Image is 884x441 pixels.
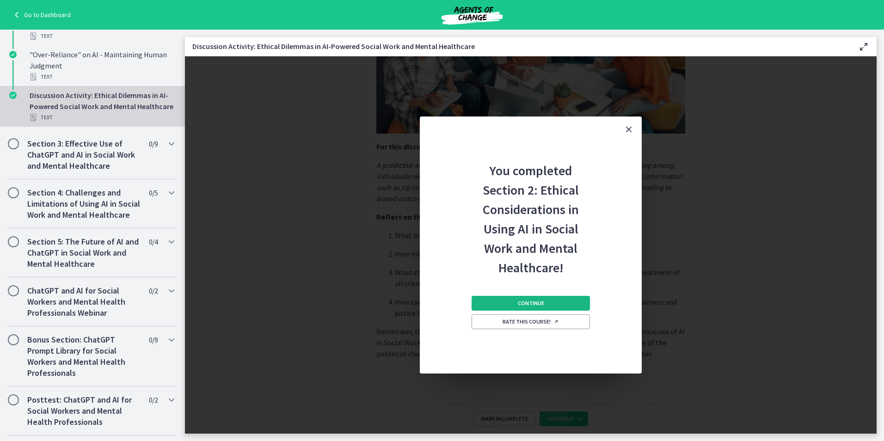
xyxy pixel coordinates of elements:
[27,138,140,171] h2: Section 3: Effective Use of ChatGPT and AI in Social Work and Mental Healthcare
[30,49,174,82] div: "Over-Reliance" on AI - Maintaining Human Judgment
[27,394,140,428] h2: Posttest: ChatGPT and AI for Social Workers and Mental Health Professionals
[30,19,174,42] div: Bias in AI and Its Implications
[149,394,158,405] span: 0 / 2
[472,314,590,329] a: Rate this course! Opens in a new window
[553,319,559,325] i: Opens in a new window
[30,112,174,123] div: Text
[9,92,17,99] i: Completed
[149,285,158,296] span: 0 / 2
[30,71,174,82] div: Text
[149,187,158,198] span: 0 / 5
[27,285,140,318] h2: ChatGPT and AI for Social Workers and Mental Health Professionals Webinar
[27,187,140,220] h2: Section 4: Challenges and Limitations of Using AI in Social Work and Mental Healthcare
[30,31,174,42] div: Text
[616,116,642,142] button: Close
[149,236,158,247] span: 0 / 4
[470,142,592,277] h2: You completed Section 2: Ethical Considerations in Using AI in Social Work and Mental Healthcare!
[472,296,590,311] button: Continue
[11,9,71,20] a: Go to Dashboard
[149,138,158,149] span: 0 / 9
[417,4,528,26] img: Agents of Change Social Work Test Prep
[30,90,174,123] div: Discussion Activity: Ethical Dilemmas in AI-Powered Social Work and Mental Healthcare
[27,236,140,269] h2: Section 5: The Future of AI and ChatGPT in Social Work and Mental Healthcare
[27,334,140,379] h2: Bonus Section: ChatGPT Prompt Library for Social Workers and Mental Health Professionals
[149,334,158,345] span: 0 / 9
[503,318,559,325] span: Rate this course!
[9,51,17,58] i: Completed
[518,300,544,307] span: Continue
[192,41,843,52] h3: Discussion Activity: Ethical Dilemmas in AI-Powered Social Work and Mental Healthcare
